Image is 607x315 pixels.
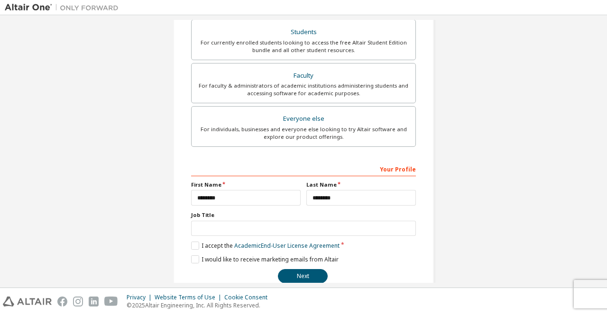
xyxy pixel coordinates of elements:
img: facebook.svg [57,297,67,306]
div: Website Terms of Use [155,294,224,301]
img: linkedin.svg [89,297,99,306]
div: Your Profile [191,161,416,176]
label: First Name [191,181,301,189]
div: Faculty [197,69,410,82]
label: Last Name [306,181,416,189]
label: I accept the [191,242,340,250]
p: © 2025 Altair Engineering, Inc. All Rights Reserved. [127,301,273,309]
label: Job Title [191,211,416,219]
div: Students [197,26,410,39]
div: Privacy [127,294,155,301]
img: altair_logo.svg [3,297,52,306]
a: Academic End-User License Agreement [234,242,340,250]
div: Cookie Consent [224,294,273,301]
div: Everyone else [197,112,410,126]
button: Next [278,269,328,283]
div: For currently enrolled students looking to access the free Altair Student Edition bundle and all ... [197,39,410,54]
img: youtube.svg [104,297,118,306]
div: For individuals, businesses and everyone else looking to try Altair software and explore our prod... [197,126,410,141]
label: I would like to receive marketing emails from Altair [191,255,339,263]
img: instagram.svg [73,297,83,306]
img: Altair One [5,3,123,12]
div: For faculty & administrators of academic institutions administering students and accessing softwa... [197,82,410,97]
